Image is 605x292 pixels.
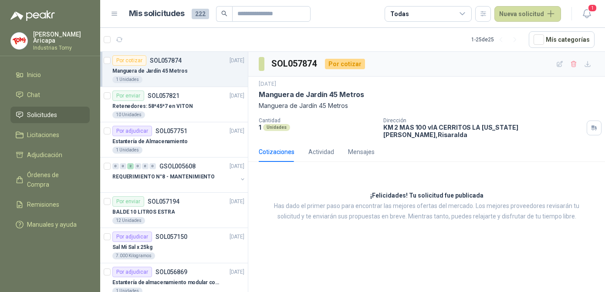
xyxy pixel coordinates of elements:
[325,59,365,69] div: Por cotizar
[588,4,597,12] span: 1
[471,33,522,47] div: 1 - 25 de 25
[127,163,134,169] div: 2
[10,216,90,233] a: Manuales y ayuda
[112,138,188,146] p: Estantería de Almacenamiento
[27,170,81,189] span: Órdenes de Compra
[270,201,583,222] p: Has dado el primer paso para encontrar las mejores ofertas del mercado. Los mejores proveedores r...
[100,228,248,263] a: Por adjudicarSOL057150[DATE] Sal Mi Sal x 25kg7.000 Kilogramos
[112,91,144,101] div: Por enviar
[370,191,483,201] h3: ¡Felicidades! Tu solicitud fue publicada
[159,163,196,169] p: GSOL005608
[100,122,248,158] a: Por adjudicarSOL057751[DATE] Estantería de Almacenamiento1 Unidades
[383,117,583,124] p: Dirección
[259,117,376,124] p: Cantidad
[10,10,55,21] img: Logo peakr
[120,163,126,169] div: 0
[100,87,248,122] a: Por enviarSOL057821[DATE] Retenedores: 58*45*7 en VITON10 Unidades
[155,234,187,240] p: SOL057150
[148,93,179,99] p: SOL057821
[112,161,246,189] a: 0 0 2 0 0 0 GSOL005608[DATE] REQUERIMIENTO N°8 - MANTENIMIENTO
[10,147,90,163] a: Adjudicación
[112,67,188,75] p: Manguera de Jardín 45 Metros
[259,90,364,99] p: Manguera de Jardín 45 Metros
[33,31,90,44] p: [PERSON_NAME] Aricapa
[112,147,142,154] div: 1 Unidades
[271,57,318,70] h3: SOL057874
[27,130,59,140] span: Licitaciones
[10,87,90,103] a: Chat
[112,76,142,83] div: 1 Unidades
[100,52,248,87] a: Por cotizarSOL057874[DATE] Manguera de Jardín 45 Metros1 Unidades
[112,126,152,136] div: Por adjudicar
[27,150,62,160] span: Adjudicación
[383,124,583,138] p: KM 2 MAS 100 vIA CERRITOS LA [US_STATE] [PERSON_NAME] , Risaralda
[529,31,595,48] button: Mís categorías
[263,124,290,131] div: Unidades
[10,127,90,143] a: Licitaciones
[142,163,149,169] div: 0
[112,55,146,66] div: Por cotizar
[112,102,193,111] p: Retenedores: 58*45*7 en VITON
[10,167,90,193] a: Órdenes de Compra
[230,233,244,241] p: [DATE]
[135,163,141,169] div: 0
[230,198,244,206] p: [DATE]
[112,243,152,252] p: Sal Mi Sal x 25kg
[155,269,187,275] p: SOL056869
[10,107,90,123] a: Solicitudes
[112,196,144,207] div: Por enviar
[308,147,334,157] div: Actividad
[192,9,209,19] span: 222
[10,196,90,213] a: Remisiones
[230,268,244,276] p: [DATE]
[27,220,77,229] span: Manuales y ayuda
[155,128,187,134] p: SOL057751
[230,57,244,65] p: [DATE]
[112,217,145,224] div: 12 Unidades
[230,127,244,135] p: [DATE]
[112,173,215,181] p: REQUERIMIENTO N°8 - MANTENIMIENTO
[390,9,409,19] div: Todas
[112,208,175,216] p: BALDE 10 LITROS ESTRA
[129,7,185,20] h1: Mis solicitudes
[112,232,152,242] div: Por adjudicar
[27,110,57,120] span: Solicitudes
[112,111,145,118] div: 10 Unidades
[579,6,595,22] button: 1
[230,92,244,100] p: [DATE]
[112,163,119,169] div: 0
[221,10,227,17] span: search
[11,33,27,49] img: Company Logo
[27,200,59,209] span: Remisiones
[259,80,276,88] p: [DATE]
[27,90,40,100] span: Chat
[259,101,595,111] p: Manguera de Jardín 45 Metros
[150,57,182,64] p: SOL057874
[112,279,221,287] p: Estantería de almacenamiento modular con organizadores abiertos
[259,147,294,157] div: Cotizaciones
[10,67,90,83] a: Inicio
[100,193,248,228] a: Por enviarSOL057194[DATE] BALDE 10 LITROS ESTRA12 Unidades
[348,147,375,157] div: Mensajes
[230,162,244,171] p: [DATE]
[112,252,155,259] div: 7.000 Kilogramos
[27,70,41,80] span: Inicio
[149,163,156,169] div: 0
[494,6,561,22] button: Nueva solicitud
[259,124,261,131] p: 1
[112,267,152,277] div: Por adjudicar
[33,45,90,50] p: Industrias Tomy
[148,198,179,205] p: SOL057194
